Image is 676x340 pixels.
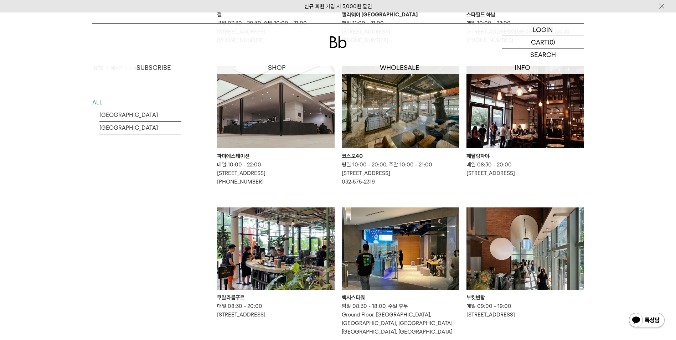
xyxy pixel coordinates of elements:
[461,61,584,74] p: INFO
[99,109,181,121] a: [GEOGRAPHIC_DATA]
[330,36,347,48] img: 로고
[533,24,553,36] p: LOGIN
[217,207,335,319] a: 쿠알라룸푸르 쿠알라룸푸르 매일 08:30 - 20:00[STREET_ADDRESS]
[342,160,459,186] p: 평일 10:00 - 20:00, 주말 10:00 - 21:00 [STREET_ADDRESS] 032-575-2319
[466,293,584,302] div: 부킷빈탕
[466,66,584,148] img: 페탈링자야
[92,96,181,109] a: ALL
[217,207,335,290] img: 쿠알라룸푸르
[217,66,335,186] a: 파미에스테이션 파미에스테이션 매일 10:00 - 22:00[STREET_ADDRESS][PHONE_NUMBER]
[217,152,335,160] div: 파미에스테이션
[502,36,584,48] a: CART (0)
[99,122,181,134] a: [GEOGRAPHIC_DATA]
[217,293,335,302] div: 쿠알라룸푸르
[342,207,459,290] img: 맥시스타워
[217,66,335,148] img: 파미에스테이션
[342,66,459,148] img: 코스모40
[342,66,459,186] a: 코스모40 코스모40 평일 10:00 - 20:00, 주말 10:00 - 21:00[STREET_ADDRESS]032-575-2319
[466,207,584,290] img: 부킷빈탕
[217,302,335,319] p: 매일 08:30 - 20:00 [STREET_ADDRESS]
[215,61,338,74] a: SHOP
[342,152,459,160] div: 코스모40
[502,24,584,36] a: LOGIN
[466,160,584,177] p: 매일 08:30 - 20:00 [STREET_ADDRESS]
[342,207,459,336] a: 맥시스타워 맥시스타워 평일 08:30 - 18:00, 주말 휴무Ground Floor, [GEOGRAPHIC_DATA], [GEOGRAPHIC_DATA], [GEOGRAPHI...
[342,302,459,336] p: 평일 08:30 - 18:00, 주말 휴무 Ground Floor, [GEOGRAPHIC_DATA], [GEOGRAPHIC_DATA], [GEOGRAPHIC_DATA], [G...
[466,152,584,160] div: 페탈링자야
[530,48,556,61] p: SEARCH
[217,160,335,186] p: 매일 10:00 - 22:00 [STREET_ADDRESS] [PHONE_NUMBER]
[531,36,548,48] p: CART
[338,61,461,74] p: WHOLESALE
[466,66,584,177] a: 페탈링자야 페탈링자야 매일 08:30 - 20:00[STREET_ADDRESS]
[548,36,555,48] p: (0)
[304,3,372,10] a: 신규 회원 가입 시 3,000원 할인
[628,312,665,329] img: 카카오톡 채널 1:1 채팅 버튼
[466,302,584,319] p: 매일 09:00 - 19:00 [STREET_ADDRESS]
[342,293,459,302] div: 맥시스타워
[466,207,584,319] a: 부킷빈탕 부킷빈탕 매일 09:00 - 19:00[STREET_ADDRESS]
[92,61,215,74] a: SUBSCRIBE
